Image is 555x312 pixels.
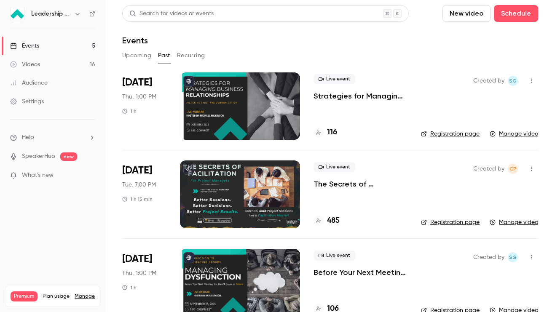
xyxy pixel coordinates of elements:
[43,293,70,300] span: Plan usage
[122,72,166,140] div: Oct 2 Thu, 1:00 PM (America/New York)
[122,196,153,203] div: 1 h 15 min
[421,218,480,227] a: Registration page
[122,49,151,62] button: Upcoming
[11,291,38,301] span: Premium
[314,251,355,261] span: Live event
[327,127,337,138] h4: 116
[508,76,518,86] span: Shay Gant
[11,7,24,21] img: Leadership Strategies - 2025 Webinars
[473,164,504,174] span: Created by
[31,10,71,18] h6: Leadership Strategies - 2025 Webinars
[10,97,44,106] div: Settings
[473,76,504,86] span: Created by
[22,133,34,142] span: Help
[490,130,538,138] a: Manage video
[158,49,170,62] button: Past
[10,42,39,50] div: Events
[314,162,355,172] span: Live event
[509,76,517,86] span: SG
[314,179,408,189] a: The Secrets of Facilitation for Project Managers
[508,252,518,262] span: Shay Gant
[122,284,137,291] div: 1 h
[122,181,156,189] span: Tue, 7:00 PM
[314,215,340,227] a: 485
[314,127,337,138] a: 116
[60,152,77,161] span: new
[122,269,156,277] span: Thu, 1:00 PM
[122,108,137,115] div: 1 h
[10,79,48,87] div: Audience
[508,164,518,174] span: Chyenne Pastrana
[75,293,95,300] a: Manage
[509,164,517,174] span: CP
[122,164,152,177] span: [DATE]
[327,215,340,227] h4: 485
[122,76,152,89] span: [DATE]
[22,171,54,180] span: What's new
[490,218,538,227] a: Manage video
[122,35,148,45] h1: Events
[314,267,408,277] a: Before Your Next Meeting: Fix the #1 Cause of Failure
[129,9,214,18] div: Search for videos or events
[494,5,538,22] button: Schedule
[473,252,504,262] span: Created by
[177,49,205,62] button: Recurring
[442,5,491,22] button: New video
[509,252,517,262] span: SG
[122,252,152,266] span: [DATE]
[122,160,166,228] div: Sep 30 Tue, 7:00 PM (America/New York)
[314,91,408,101] a: Strategies for Managing Business Relationships—Unlocking Trust and Communication
[122,93,156,101] span: Thu, 1:00 PM
[314,74,355,84] span: Live event
[421,130,480,138] a: Registration page
[10,60,40,69] div: Videos
[10,133,95,142] li: help-dropdown-opener
[22,152,55,161] a: SpeakerHub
